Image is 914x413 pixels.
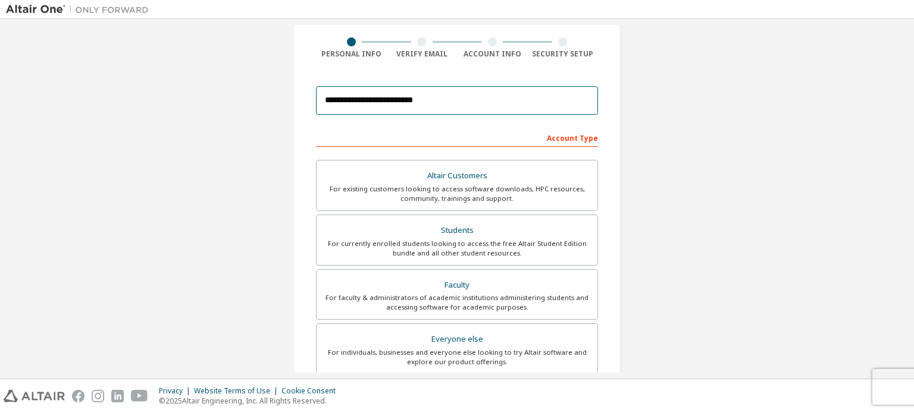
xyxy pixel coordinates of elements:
[72,390,84,402] img: facebook.svg
[387,49,458,59] div: Verify Email
[528,49,599,59] div: Security Setup
[131,390,148,402] img: youtube.svg
[194,386,281,396] div: Website Terms of Use
[92,390,104,402] img: instagram.svg
[324,222,590,239] div: Students
[281,386,343,396] div: Cookie Consent
[324,184,590,203] div: For existing customers looking to access software downloads, HPC resources, community, trainings ...
[457,49,528,59] div: Account Info
[111,390,124,402] img: linkedin.svg
[159,396,343,406] p: © 2025 Altair Engineering, Inc. All Rights Reserved.
[6,4,155,15] img: Altair One
[324,348,590,367] div: For individuals, businesses and everyone else looking to try Altair software and explore our prod...
[159,386,194,396] div: Privacy
[324,239,590,258] div: For currently enrolled students looking to access the free Altair Student Edition bundle and all ...
[324,331,590,348] div: Everyone else
[324,168,590,184] div: Altair Customers
[324,293,590,312] div: For faculty & administrators of academic institutions administering students and accessing softwa...
[316,128,598,147] div: Account Type
[4,390,65,402] img: altair_logo.svg
[324,277,590,294] div: Faculty
[316,49,387,59] div: Personal Info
